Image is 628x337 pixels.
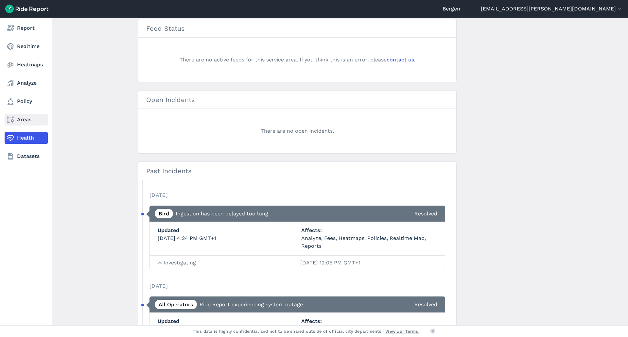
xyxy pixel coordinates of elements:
a: Report [5,22,48,34]
span: Resolved [414,301,437,309]
h2: Past Incidents [138,162,456,180]
div: [DATE] 4:24 PM GMT+1 [158,227,293,250]
li: [DATE] [146,279,448,293]
h4: Updated [158,227,293,234]
a: Bergen [443,5,460,13]
h2: Feed Status [138,19,456,38]
span: Investigating [164,259,437,267]
h3: Ride Report experiencing system outage [200,301,303,309]
a: contact us [387,57,414,63]
a: Policy [5,95,48,107]
a: All Operators [155,300,197,309]
h4: Affects : [301,227,437,234]
a: View our Terms. [385,328,420,334]
summary: Investigating[DATE] 12:05 PM GMT+1 [158,256,437,270]
a: Bird [155,209,173,218]
li: [DATE] [146,188,448,202]
div: There are no open incidents. [146,117,448,145]
a: Areas [5,114,48,126]
button: [EMAIL_ADDRESS][PERSON_NAME][DOMAIN_NAME] [481,5,623,13]
h3: Ingestion has been delayed too long [176,210,268,218]
a: Analyze [5,77,48,89]
a: Realtime [5,41,48,52]
a: Heatmaps [5,59,48,71]
span: [DATE] 12:05 PM GMT+1 [300,259,437,267]
div: There are no active feeds for this service area. If you think this is an error, please . [146,45,448,74]
div: Analyze, Fees, Heatmaps, Policies, Realtime Map, Reports [301,234,437,250]
img: Ride Report [5,5,48,13]
a: Health [5,132,48,144]
span: Resolved [414,210,437,218]
h2: Open Incidents [138,91,456,109]
h4: Affects : [301,317,437,325]
a: Datasets [5,150,48,162]
h4: Updated [158,317,293,325]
